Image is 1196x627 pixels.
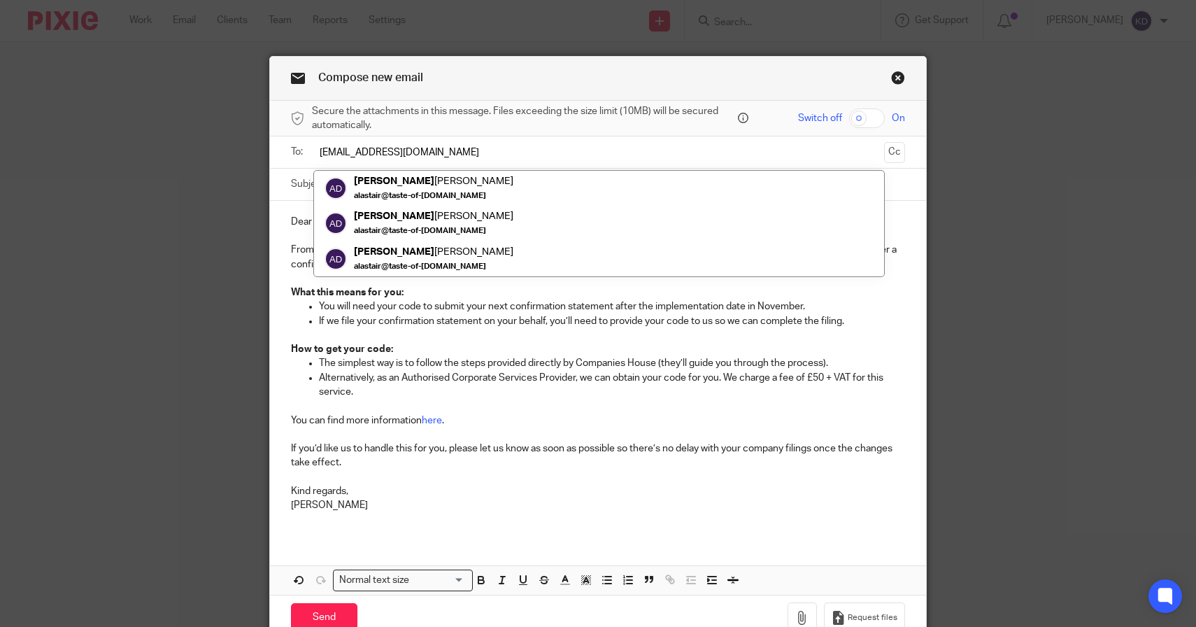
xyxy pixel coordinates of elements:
[319,356,906,370] p: The simplest way is to follow the steps provided directly by Companies House (they’ll guide you t...
[354,245,513,259] div: [PERSON_NAME]
[354,262,381,270] em: alastair
[291,344,393,354] strong: How to get your code:
[325,248,347,270] img: svg%3E
[421,227,486,235] em: [DOMAIN_NAME]
[414,573,464,588] input: Search for option
[354,210,513,224] div: [PERSON_NAME]
[291,215,906,229] p: Dear [PERSON_NAME],
[389,262,418,270] em: taste-of
[325,177,347,199] img: svg%3E
[354,192,381,199] em: alastair
[291,484,906,498] p: Kind regards,
[319,371,906,400] p: Alternatively, as an Authorised Corporate Services Provider, we can obtain your code for you. We ...
[291,442,906,470] p: If you’d like us to handle this for you, please let us know as soon as possible so there’s no del...
[318,72,423,83] span: Compose new email
[354,246,434,257] em: [PERSON_NAME]
[798,111,842,125] span: Switch off
[325,213,347,235] img: svg%3E
[354,176,434,186] em: [PERSON_NAME]
[291,145,306,159] label: To:
[291,177,327,191] label: Subject:
[354,227,486,235] small: @ -
[422,416,442,425] a: here
[421,262,486,270] em: [DOMAIN_NAME]
[354,227,381,235] em: alastair
[884,142,905,163] button: Cc
[319,300,906,313] p: You will need your code to submit your next confirmation statement after the implementation date ...
[312,104,734,133] span: Secure the attachments in this message. Files exceeding the size limit (10MB) will be secured aut...
[891,71,905,90] a: Close this dialog window
[421,192,486,199] em: [DOMAIN_NAME]
[291,288,404,297] strong: What this means for you:
[291,243,906,272] p: From November, Companies House will be introducing a new personal code for all company directors....
[291,498,906,512] p: [PERSON_NAME]
[354,211,434,222] em: [PERSON_NAME]
[389,192,418,199] em: taste-of
[848,612,897,624] span: Request files
[336,573,413,588] span: Normal text size
[319,314,906,328] p: If we file your confirmation statement on your behalf, you’ll need to provide your code to us so ...
[354,262,486,270] small: @ -
[333,570,473,591] div: Search for option
[892,111,905,125] span: On
[354,192,486,199] small: @ -
[389,227,418,235] em: taste-of
[291,414,906,428] p: You can find more information .
[354,174,513,188] div: [PERSON_NAME]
